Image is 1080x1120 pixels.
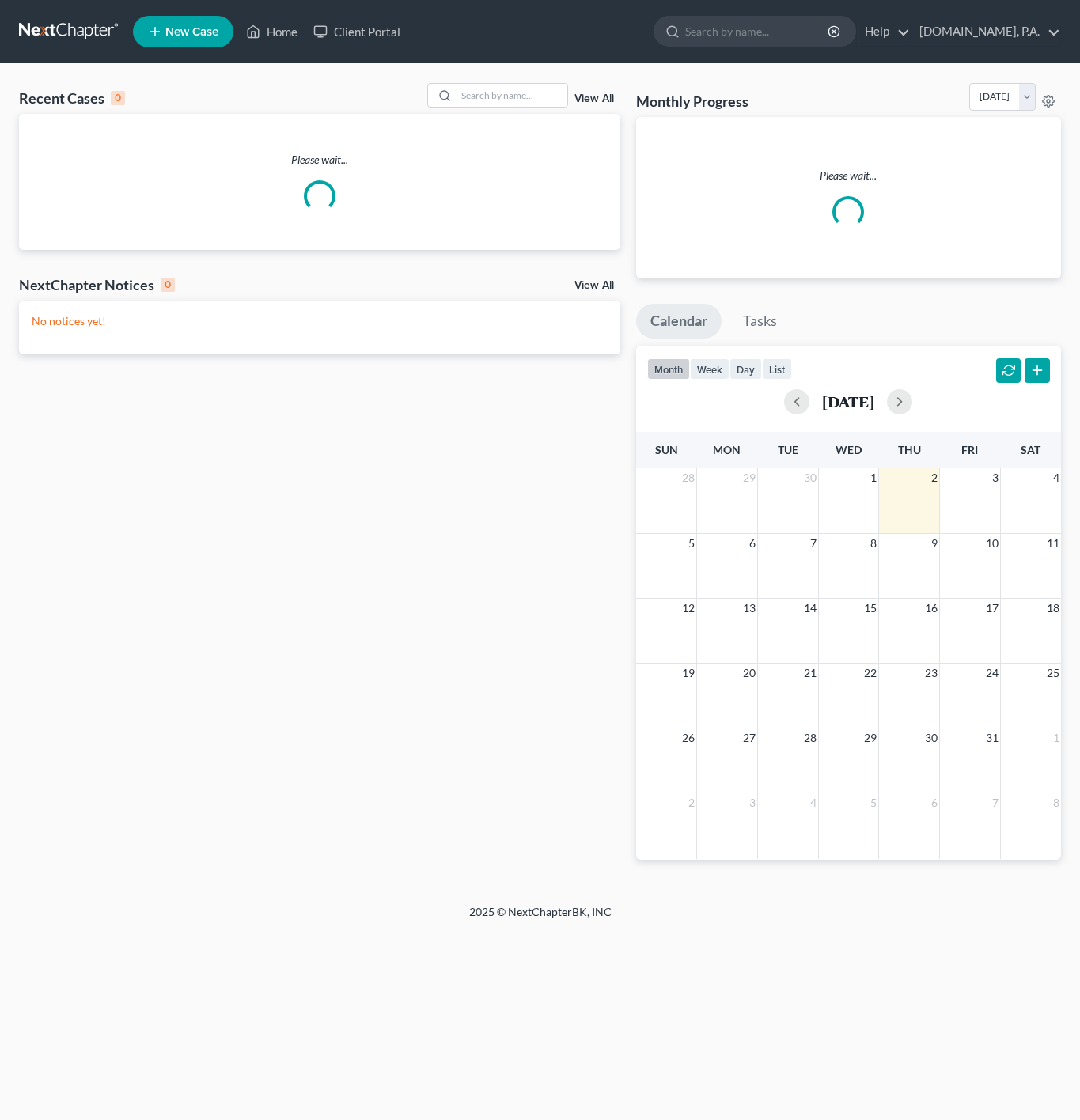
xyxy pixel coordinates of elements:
span: 16 [923,599,939,618]
span: 8 [1052,793,1061,812]
p: Please wait... [649,168,1048,184]
input: Search by name... [685,17,830,46]
span: Tue [778,443,798,456]
span: 31 [984,728,1000,747]
span: Sun [655,443,678,456]
a: View All [574,93,614,104]
span: 4 [809,793,818,812]
span: Wed [836,443,862,456]
span: 12 [680,599,696,618]
h3: Monthly Progress [636,92,748,111]
span: Thu [898,443,921,456]
span: 20 [741,664,757,683]
span: 8 [869,534,878,553]
a: Calendar [636,304,722,339]
span: Fri [961,443,978,456]
span: 18 [1045,599,1061,618]
p: No notices yet! [32,313,608,329]
a: Help [857,17,910,46]
span: 14 [802,599,818,618]
span: 7 [991,793,1000,812]
div: NextChapter Notices [19,275,175,294]
span: 6 [748,534,757,553]
span: 28 [802,728,818,747]
span: 2 [930,468,939,487]
button: day [729,358,762,380]
span: 6 [930,793,939,812]
span: 5 [869,793,878,812]
span: 17 [984,599,1000,618]
span: 30 [923,728,939,747]
span: 2 [687,793,696,812]
button: week [690,358,729,380]
div: 0 [161,278,175,292]
span: 4 [1052,468,1061,487]
div: 0 [111,91,125,105]
a: Client Portal [305,17,408,46]
div: Recent Cases [19,89,125,108]
span: Mon [713,443,741,456]
span: 11 [1045,534,1061,553]
a: Home [238,17,305,46]
button: list [762,358,792,380]
span: 21 [802,664,818,683]
span: 24 [984,664,1000,683]
h2: [DATE] [822,393,874,410]
span: 25 [1045,664,1061,683]
span: New Case [165,26,218,38]
span: Sat [1021,443,1040,456]
span: 29 [862,728,878,747]
span: 10 [984,534,1000,553]
span: 7 [809,534,818,553]
span: 9 [930,534,939,553]
span: 23 [923,664,939,683]
span: 26 [680,728,696,747]
span: 13 [741,599,757,618]
a: Tasks [729,304,791,339]
div: 2025 © NextChapterBK, INC [89,904,991,933]
span: 15 [862,599,878,618]
span: 1 [869,468,878,487]
span: 30 [802,468,818,487]
span: 3 [748,793,757,812]
button: month [647,358,690,380]
span: 5 [687,534,696,553]
span: 28 [680,468,696,487]
span: 1 [1052,728,1061,747]
span: 19 [680,664,696,683]
input: Search by name... [457,84,567,107]
a: View All [574,280,614,291]
span: 3 [991,468,1000,487]
p: Please wait... [19,152,620,168]
a: [DOMAIN_NAME], P.A. [911,17,1060,46]
span: 22 [862,664,878,683]
span: 27 [741,728,757,747]
span: 29 [741,468,757,487]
